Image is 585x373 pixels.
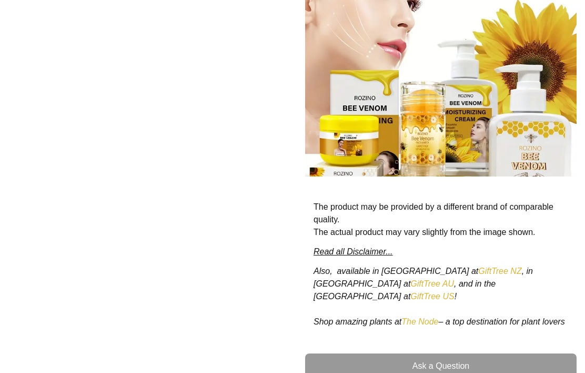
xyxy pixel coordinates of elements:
a: The Node [401,317,438,326]
p: The product may be provided by a different brand of comparable quality. The actual product may va... [314,201,568,239]
em: Also, available in [GEOGRAPHIC_DATA] at , in [GEOGRAPHIC_DATA] at , and in the [GEOGRAPHIC_DATA] ... [314,267,565,326]
a: GiftTree NZ [478,267,521,276]
a: GiftTree AU [410,279,454,288]
a: GiftTree US [410,292,454,301]
a: Read all Disclaimer... [314,247,393,256]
